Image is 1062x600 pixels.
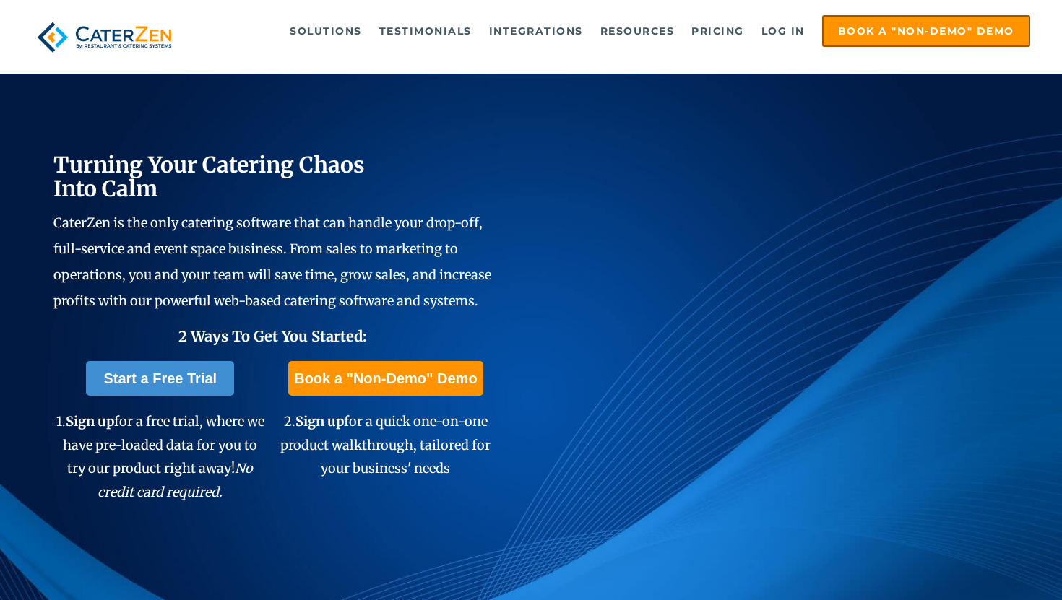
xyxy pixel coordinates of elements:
span: 2 Ways To Get You Started: [178,327,367,345]
a: Resources [593,17,682,45]
img: caterzen [32,15,177,59]
a: Solutions [282,17,369,45]
a: Testimonials [372,17,479,45]
em: No credit card required. [98,460,253,500]
a: Integrations [482,17,590,45]
div: Navigation Menu [202,15,1030,47]
span: Sign up [295,413,344,430]
a: Pricing [684,17,751,45]
a: Book a "Non-Demo" Demo [822,15,1030,47]
a: Log in [754,17,812,45]
iframe: Help widget launcher [933,544,1046,584]
a: Start a Free Trial [86,361,234,396]
span: Turning Your Catering Chaos Into Calm [53,151,365,202]
span: Sign up [66,413,114,430]
span: 2. for a quick one-on-one product walkthrough, tailored for your business' needs [280,413,491,477]
span: CaterZen is the only catering software that can handle your drop-off, full-service and event spac... [53,214,491,309]
a: Book a "Non-Demo" Demo [288,361,483,396]
span: 1. for a free trial, where we have pre-loaded data for you to try our product right away! [56,413,264,500]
